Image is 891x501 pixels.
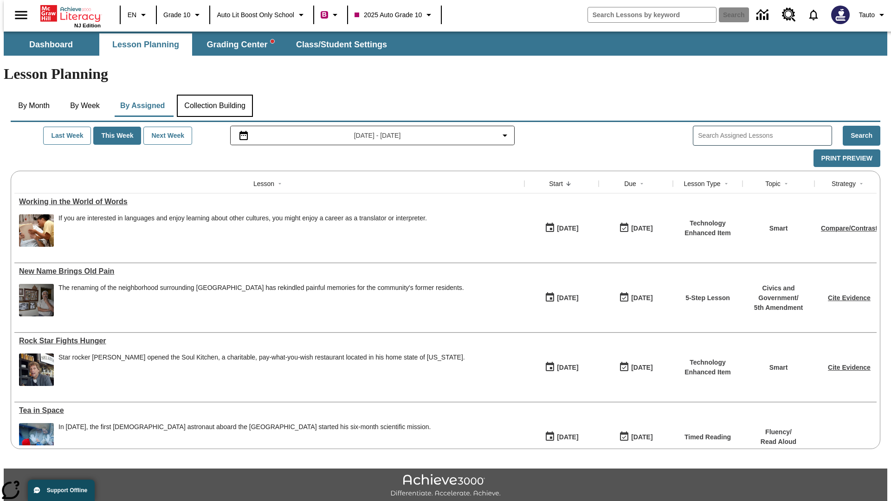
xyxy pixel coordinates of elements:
[351,6,438,23] button: Class: 2025 Auto Grade 10, Select your class
[843,126,880,146] button: Search
[160,6,207,23] button: Grade: Grade 10, Select a grade
[58,284,464,316] div: The renaming of the neighborhood surrounding Dodger Stadium has rekindled painful memories for th...
[296,39,387,50] span: Class/Student Settings
[112,39,179,50] span: Lesson Planning
[143,127,192,145] button: Next Week
[765,179,781,188] div: Topic
[58,214,427,222] div: If you are interested in languages and enjoy learning about other cultures, you might enjoy a car...
[113,95,172,117] button: By Assigned
[289,33,394,56] button: Class/Student Settings
[234,130,511,141] button: Select the date range menu item
[19,337,520,345] a: Rock Star Fights Hunger , Lessons
[616,359,656,376] button: 10/08/25: Last day the lesson can be accessed
[721,178,732,189] button: Sort
[631,431,652,443] div: [DATE]
[616,428,656,446] button: 10/12/25: Last day the lesson can be accessed
[769,224,788,233] p: Smart
[19,267,520,276] a: New Name Brings Old Pain, Lessons
[19,198,520,206] a: Working in the World of Words, Lessons
[855,6,891,23] button: Profile/Settings
[213,6,310,23] button: School: Auto Lit Boost only School, Select your school
[856,178,867,189] button: Sort
[542,289,581,307] button: 10/07/25: First time the lesson was available
[74,23,101,28] span: NJ Edition
[678,358,738,377] p: Technology Enhanced Item
[19,406,520,415] a: Tea in Space, Lessons
[390,474,501,498] img: Achieve3000 Differentiate Accelerate Achieve
[19,337,520,345] div: Rock Star Fights Hunger
[128,10,136,20] span: EN
[28,480,95,501] button: Support Offline
[19,423,54,456] img: An astronaut, the first from the United Kingdom to travel to the International Space Station, wav...
[616,219,656,237] button: 10/07/25: Last day the lesson can be accessed
[19,267,520,276] div: New Name Brings Old Pain
[355,10,422,20] span: 2025 Auto Grade 10
[631,223,652,234] div: [DATE]
[563,178,574,189] button: Sort
[814,149,880,167] button: Print Preview
[631,292,652,304] div: [DATE]
[58,423,431,456] div: In December 2015, the first British astronaut aboard the International Space Station started his ...
[828,294,871,302] a: Cite Evidence
[801,3,826,27] a: Notifications
[557,362,578,373] div: [DATE]
[859,10,875,20] span: Tauto
[684,432,731,442] p: Timed Reading
[274,178,285,189] button: Sort
[4,65,887,83] h1: Lesson Planning
[58,284,464,292] div: The renaming of the neighborhood surrounding [GEOGRAPHIC_DATA] has rekindled painful memories for...
[685,293,730,303] p: 5-Step Lesson
[542,219,581,237] button: 10/07/25: First time the lesson was available
[47,487,87,494] span: Support Offline
[99,33,192,56] button: Lesson Planning
[499,130,510,141] svg: Collapse Date Range Filter
[43,127,91,145] button: Last Week
[29,39,73,50] span: Dashboard
[588,7,716,22] input: search field
[831,6,850,24] img: Avatar
[58,353,465,361] div: Star rocker [PERSON_NAME] opened the Soul Kitchen, a charitable, pay-what-you-wish restaurant loc...
[751,2,776,28] a: Data Center
[761,427,796,437] p: Fluency /
[542,428,581,446] button: 10/06/25: First time the lesson was available
[19,406,520,415] div: Tea in Space
[761,437,796,447] p: Read Aloud
[616,289,656,307] button: 10/13/25: Last day the lesson can be accessed
[19,198,520,206] div: Working in the World of Words
[549,179,563,188] div: Start
[624,179,636,188] div: Due
[678,218,738,238] p: Technology Enhanced Item
[4,32,887,56] div: SubNavbar
[4,33,395,56] div: SubNavbar
[19,353,54,386] img: A man in a restaurant with jars and dishes in the background and a sign that says Soul Kitchen. R...
[194,33,287,56] button: Grading Center
[557,223,578,234] div: [DATE]
[322,9,327,20] span: B
[93,127,141,145] button: This Week
[177,95,253,117] button: Collection Building
[19,284,54,316] img: dodgertown_121813.jpg
[832,179,856,188] div: Strategy
[781,178,792,189] button: Sort
[769,363,788,373] p: Smart
[19,214,54,247] img: An interpreter holds a document for a patient at a hospital. Interpreters help people by translat...
[317,6,344,23] button: Boost Class color is violet red. Change class color
[271,39,274,43] svg: writing assistant alert
[207,39,274,50] span: Grading Center
[828,364,871,371] a: Cite Evidence
[62,95,108,117] button: By Week
[40,3,101,28] div: Home
[684,179,720,188] div: Lesson Type
[7,1,35,29] button: Open side menu
[747,283,810,303] p: Civics and Government /
[821,225,878,232] a: Compare/Contrast
[58,423,431,431] div: In [DATE], the first [DEMOGRAPHIC_DATA] astronaut aboard the [GEOGRAPHIC_DATA] started his six-mo...
[40,4,101,23] a: Home
[58,214,427,247] div: If you are interested in languages and enjoy learning about other cultures, you might enjoy a car...
[5,33,97,56] button: Dashboard
[631,362,652,373] div: [DATE]
[636,178,647,189] button: Sort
